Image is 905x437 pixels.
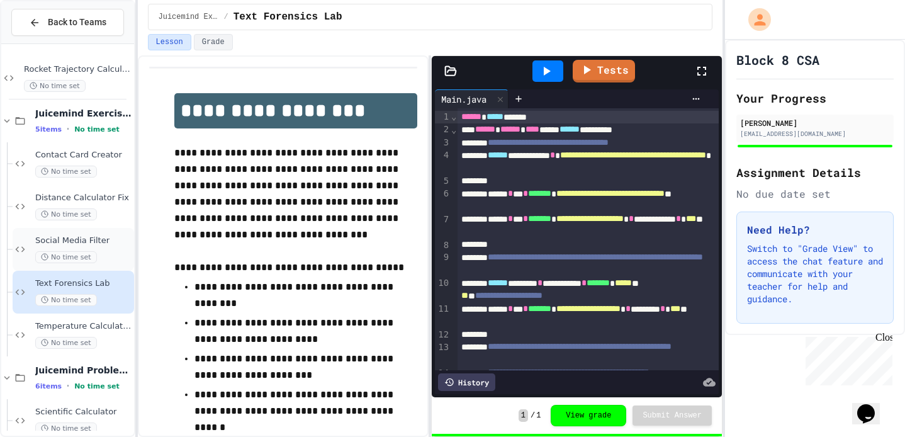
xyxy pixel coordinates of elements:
iframe: chat widget [852,387,892,424]
h1: Block 8 CSA [736,51,819,69]
h3: Need Help? [747,222,883,237]
span: Fold line [451,125,457,135]
span: Juicemind Exercises #3 [159,12,219,22]
span: • [67,124,69,134]
div: No due date set [736,186,894,201]
span: No time set [35,423,97,434]
span: Contact Card Creator [35,150,132,161]
button: Submit Answer [632,406,712,426]
span: 5 items [35,125,62,133]
span: No time set [24,80,86,92]
span: No time set [74,382,120,390]
span: Scientific Calculator [35,407,132,417]
div: 11 [435,303,451,329]
span: No time set [35,208,97,220]
div: 1 [435,111,451,123]
span: • [67,381,69,391]
button: Lesson [148,34,191,50]
div: Chat with us now!Close [5,5,87,80]
span: Juicemind Problem Set 2 [35,365,132,376]
div: 14 [435,367,451,393]
span: Text Forensics Lab [35,278,132,289]
div: My Account [735,5,774,34]
span: Juicemind Exercises #3 [35,108,132,119]
span: 6 items [35,382,62,390]
button: Back to Teams [11,9,124,36]
div: 7 [435,213,451,239]
span: Social Media Filter [35,236,132,246]
span: Rocket Trajectory Calculator [24,64,132,75]
span: Distance Calculator Fix [35,193,132,203]
span: No time set [35,294,97,306]
div: 12 [435,329,451,341]
h2: Assignment Details [736,164,894,181]
span: Submit Answer [643,411,702,421]
span: No time set [35,251,97,263]
span: / [531,411,535,421]
span: 1 [536,411,541,421]
div: 8 [435,239,451,252]
span: Back to Teams [48,16,106,29]
div: 4 [435,149,451,175]
button: Grade [194,34,233,50]
span: No time set [74,125,120,133]
div: 9 [435,251,451,277]
iframe: chat widget [801,332,892,385]
div: [PERSON_NAME] [740,117,890,128]
div: [EMAIL_ADDRESS][DOMAIN_NAME] [740,129,890,139]
div: 5 [435,175,451,188]
button: View grade [551,405,626,426]
a: Tests [573,60,635,82]
span: / [224,12,228,22]
h2: Your Progress [736,89,894,107]
span: Temperature Calculator Helper [35,321,132,332]
div: Main.java [435,93,493,106]
span: No time set [35,166,97,178]
div: 6 [435,188,451,213]
div: 10 [435,277,451,303]
div: 2 [435,123,451,136]
div: History [438,373,495,391]
p: Switch to "Grade View" to access the chat feature and communicate with your teacher for help and ... [747,242,883,305]
div: Main.java [435,89,509,108]
span: Text Forensics Lab [233,9,342,25]
span: No time set [35,337,97,349]
span: 1 [519,409,528,422]
div: 3 [435,137,451,149]
span: Fold line [451,111,457,122]
div: 13 [435,341,451,367]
